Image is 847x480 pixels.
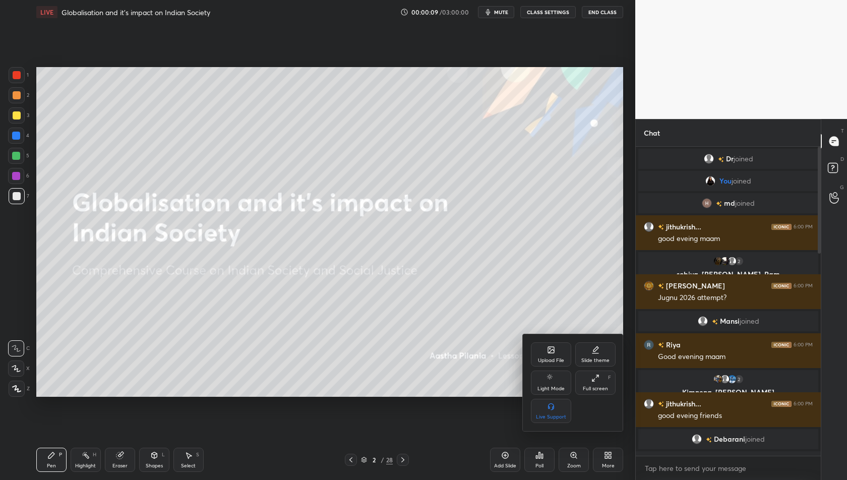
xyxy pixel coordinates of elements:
div: Live Support [536,414,566,419]
div: F [608,375,611,380]
div: Upload File [538,358,564,363]
div: Full screen [583,386,608,391]
div: Slide theme [581,358,610,363]
div: Light Mode [537,386,565,391]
